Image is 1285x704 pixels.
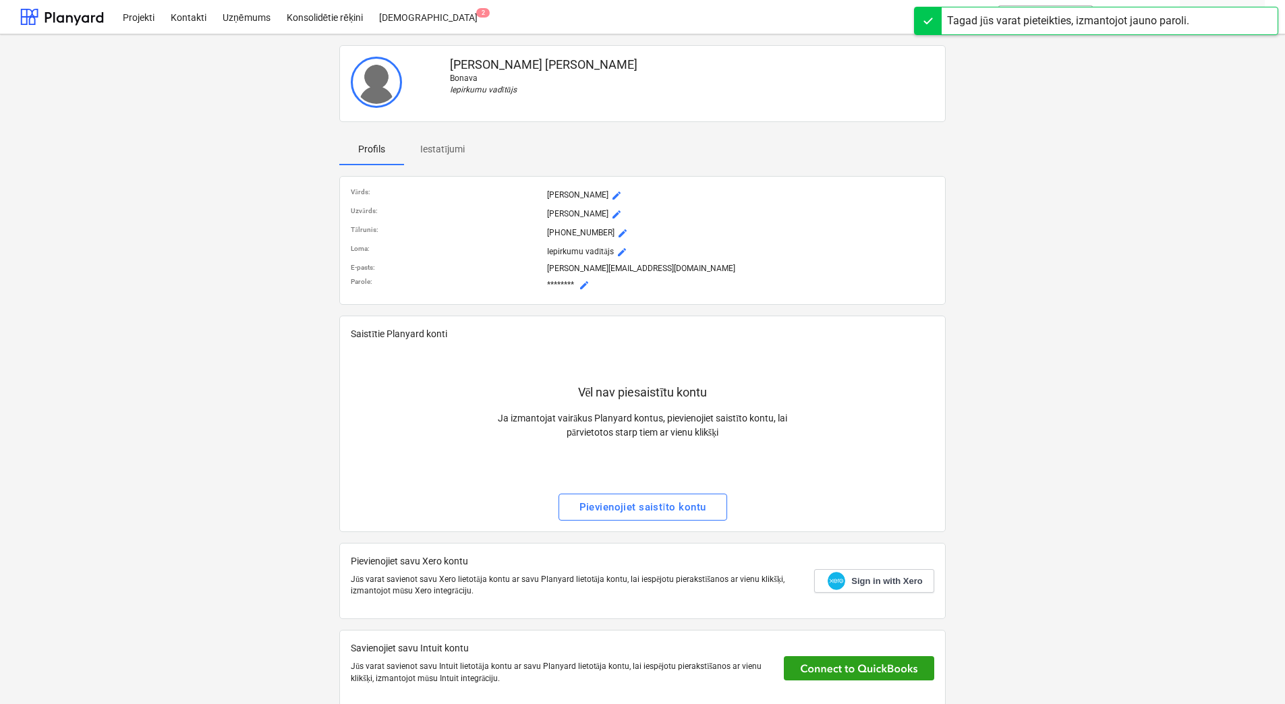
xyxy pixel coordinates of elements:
p: Saistītie Planyard konti [351,327,934,341]
p: Pievienojiet savu Xero kontu [351,554,803,568]
p: [PHONE_NUMBER] [547,225,934,241]
span: mode_edit [617,247,627,258]
p: [PERSON_NAME] [547,206,934,223]
span: Sign in with Xero [851,575,922,587]
p: Iestatījumi [420,142,465,156]
p: [PERSON_NAME] [547,187,934,204]
p: Jūs varat savienot savu Xero lietotāja kontu ar savu Planyard lietotāja kontu, lai iespējotu pier... [351,574,803,597]
p: Profils [355,142,388,156]
button: Pievienojiet saistīto kontu [559,494,727,521]
iframe: Chat Widget [1218,639,1285,704]
p: Vārds : [351,187,542,196]
div: Tagad jūs varat pieteikties, izmantojot jauno paroli. [947,13,1189,29]
p: Uzvārds : [351,206,542,215]
p: [PERSON_NAME][EMAIL_ADDRESS][DOMAIN_NAME] [547,263,934,274]
p: Iepirkumu vadītājs [450,84,934,96]
span: mode_edit [611,190,622,201]
p: Bonava [450,73,934,84]
img: User avatar [351,57,402,108]
p: [PERSON_NAME] [PERSON_NAME] [450,57,934,73]
p: Jūs varat savienot savu Intuit lietotāja kontu ar savu Planyard lietotāja kontu, lai iespējotu pi... [351,661,773,684]
p: Vēl nav piesaistītu kontu [578,384,708,401]
a: Sign in with Xero [814,569,934,593]
p: Tālrunis : [351,225,542,234]
p: E-pasts : [351,263,542,272]
img: Xero logo [828,572,845,590]
p: Savienojiet savu Intuit kontu [351,641,773,655]
span: 2 [476,8,490,18]
div: Pievienojiet saistīto kontu [579,498,706,516]
p: Loma : [351,244,542,253]
span: mode_edit [617,228,628,239]
span: mode_edit [579,280,590,291]
p: Parole : [351,277,542,286]
p: Ja izmantojat vairākus Planyard kontus, pievienojiet saistīto kontu, lai pārvietotos starp tiem a... [496,411,788,440]
p: Iepirkumu vadītājs [547,244,934,260]
span: mode_edit [611,209,622,220]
